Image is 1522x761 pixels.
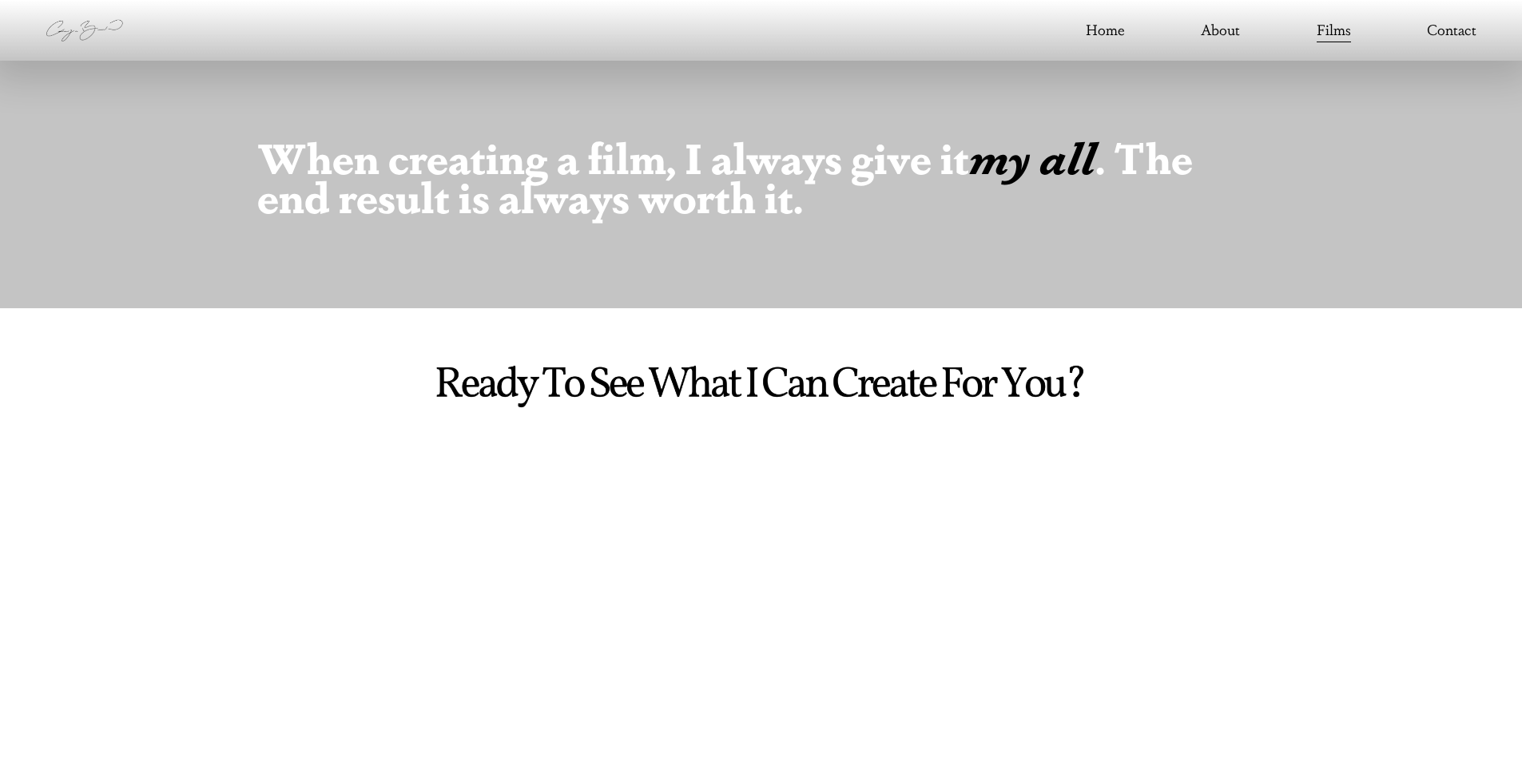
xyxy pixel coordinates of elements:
[257,137,1264,216] h3: When creating a film, I always give it . The end result is always worth it.
[1317,18,1351,44] a: Films
[969,127,1095,185] em: my all
[46,15,123,46] img: Camryn Bradshaw Films
[1201,18,1240,44] a: About
[1086,18,1125,44] a: Home
[1427,18,1476,44] a: Contact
